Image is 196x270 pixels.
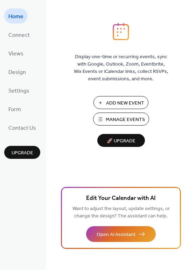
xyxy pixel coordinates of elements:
[8,30,30,41] span: Connect
[4,120,40,135] a: Contact Us
[113,23,129,40] img: logo_icon.svg
[93,96,148,109] button: Add New Event
[101,136,141,146] span: 🚀 Upgrade
[72,204,170,221] span: Want to adjust the layout, update settings, or change the design? The assistant can help.
[93,113,149,126] button: Manage Events
[8,86,29,96] span: Settings
[74,53,168,83] span: Display one-time or recurring events, sync with Google, Outlook, Zoom, Eventbrite, Wix Events or ...
[4,146,40,159] button: Upgrade
[86,194,156,203] span: Edit Your Calendar with AI
[4,64,30,79] a: Design
[106,116,145,123] span: Manage Events
[8,123,36,134] span: Contact Us
[86,226,156,242] button: Open AI Assistant
[4,101,25,116] a: Form
[4,8,28,23] a: Home
[8,104,21,115] span: Form
[8,48,23,59] span: Views
[4,83,34,98] a: Settings
[4,27,34,42] a: Connect
[97,134,145,147] button: 🚀 Upgrade
[97,231,135,238] span: Open AI Assistant
[8,11,23,22] span: Home
[8,67,26,78] span: Design
[106,100,144,107] span: Add New Event
[4,46,28,61] a: Views
[12,149,33,157] span: Upgrade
